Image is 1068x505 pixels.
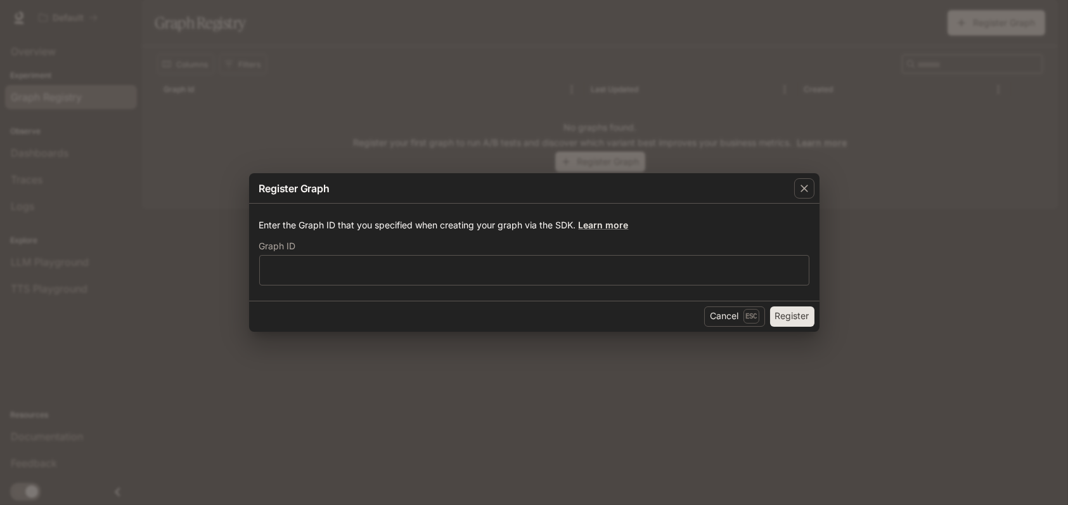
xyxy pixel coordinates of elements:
p: Graph ID [259,242,296,251]
p: Esc [743,309,759,323]
a: Learn more [579,220,629,230]
p: Register Graph [259,181,330,196]
button: CancelEsc [704,306,765,327]
button: Register [770,306,814,327]
p: Enter the Graph ID that you specified when creating your graph via the SDK. [259,219,809,232]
